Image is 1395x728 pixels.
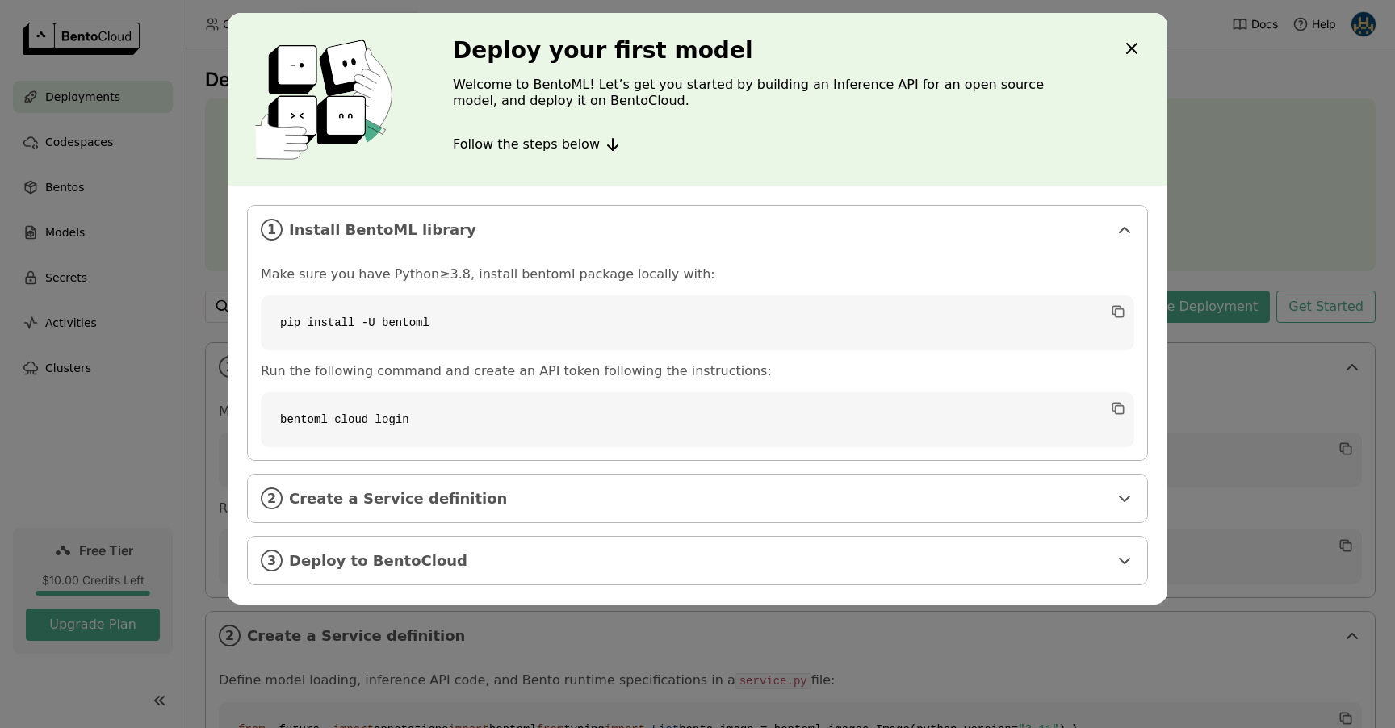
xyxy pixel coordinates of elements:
[261,219,283,241] i: 1
[248,537,1147,584] div: 3Deploy to BentoCloud
[228,13,1167,605] div: dialog
[453,77,1091,109] p: Welcome to BentoML! Let’s get you started by building an Inference API for an open source model, ...
[289,552,1108,570] span: Deploy to BentoCloud
[261,550,283,571] i: 3
[261,363,1134,379] p: Run the following command and create an API token following the instructions:
[261,392,1134,447] code: bentoml cloud login
[241,39,414,160] img: cover onboarding
[453,38,1091,64] h3: Deploy your first model
[289,221,1108,239] span: Install BentoML library
[261,487,283,509] i: 2
[248,475,1147,522] div: 2Create a Service definition
[248,206,1147,253] div: 1Install BentoML library
[261,266,1134,282] p: Make sure you have Python≥3.8, install bentoml package locally with:
[453,136,600,153] span: Follow the steps below
[1122,39,1142,61] div: Close
[261,295,1134,350] code: pip install -U bentoml
[289,490,1108,508] span: Create a Service definition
